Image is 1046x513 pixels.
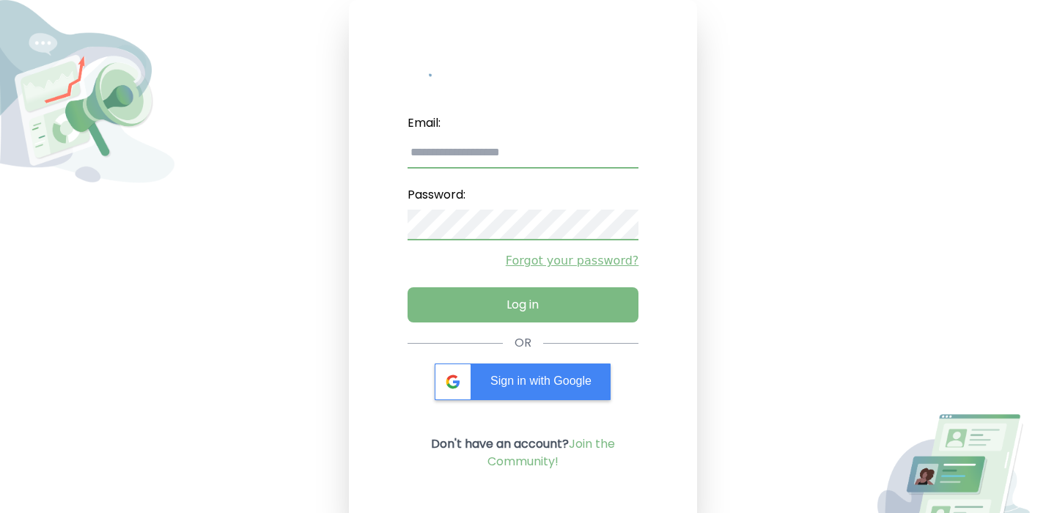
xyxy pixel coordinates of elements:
[408,287,639,322] button: Log in
[487,435,615,470] a: Join the Community!
[408,180,639,210] label: Password:
[408,108,639,138] label: Email:
[408,435,639,470] p: Don't have an account?
[490,374,592,387] span: Sign in with Google
[408,252,639,270] a: Forgot your password?
[429,59,616,85] img: My Influency
[515,334,531,352] div: OR
[435,363,611,400] div: Sign in with Google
